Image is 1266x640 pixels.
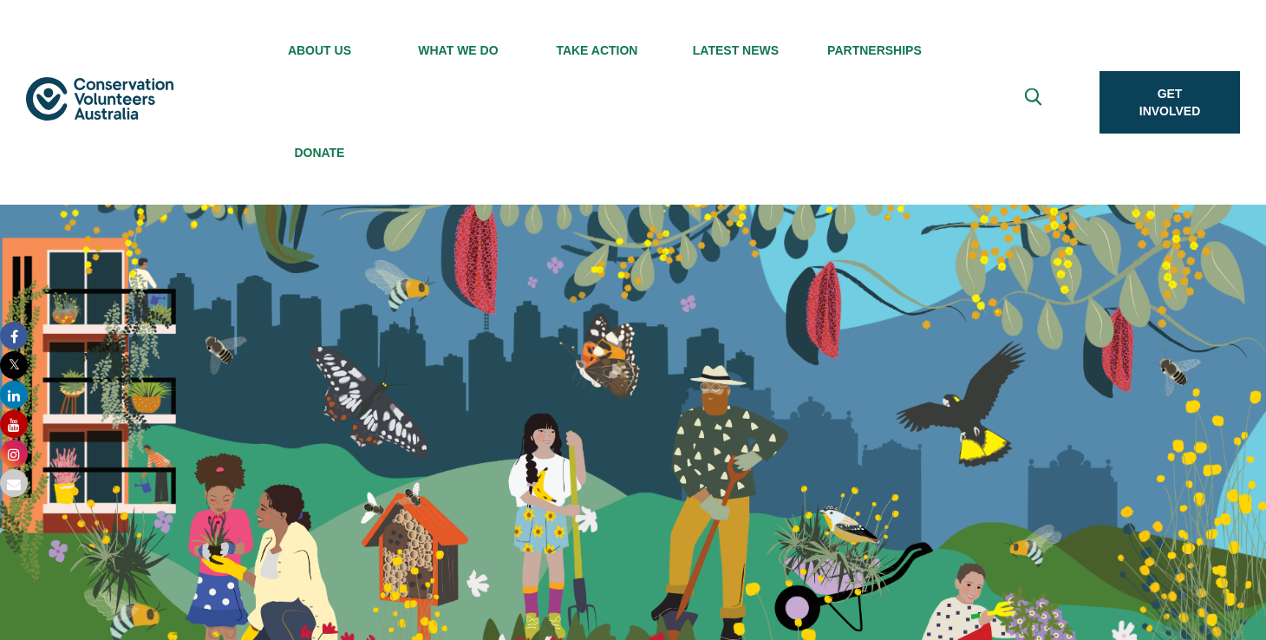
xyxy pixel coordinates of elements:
span: Take Action [527,43,666,57]
button: Expand search box Close search box [1015,82,1056,123]
span: What We Do [388,43,527,57]
img: logo.svg [26,77,173,121]
a: Get Involved [1100,71,1240,134]
span: About Us [250,43,388,57]
span: Expand search box [1025,88,1047,117]
span: Latest News [666,43,805,57]
span: Donate [250,146,388,160]
span: Partnerships [805,43,943,57]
